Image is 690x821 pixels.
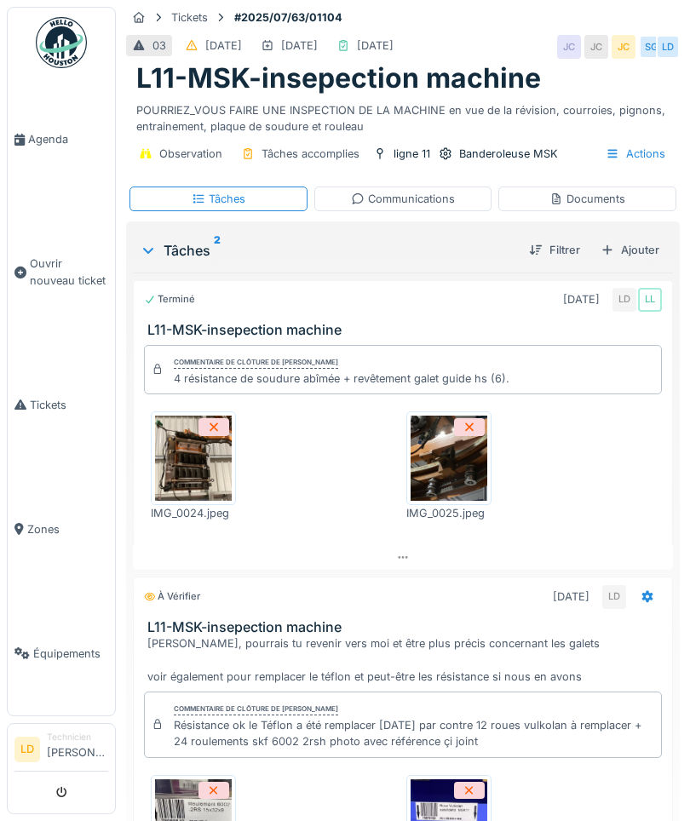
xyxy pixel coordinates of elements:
[612,35,635,59] div: JC
[147,322,665,338] h3: L11-MSK-insepection machine
[8,467,115,591] a: Zones
[214,240,221,261] sup: 2
[281,37,318,54] div: [DATE]
[174,717,654,749] div: Résistance ok le Téflon a été remplacer [DATE] par contre 12 roues vulkolan à remplacer + 24 roul...
[155,416,232,501] img: rm1mcgzy6meae0fytpg8o1o1l63o
[47,731,108,743] div: Technicien
[144,589,200,604] div: À vérifier
[522,238,587,261] div: Filtrer
[638,288,662,312] div: LL
[459,146,558,162] div: Banderoleuse MSK
[174,703,338,715] div: Commentaire de clôture de [PERSON_NAME]
[656,35,680,59] div: LD
[152,37,166,54] div: 03
[357,37,394,54] div: [DATE]
[14,731,108,772] a: LD Technicien[PERSON_NAME]
[151,505,236,521] div: IMG_0024.jpeg
[140,240,515,261] div: Tâches
[406,505,492,521] div: IMG_0025.jpeg
[136,62,541,95] h1: L11-MSK-insepection machine
[159,146,222,162] div: Observation
[394,146,430,162] div: ligne 11
[602,585,626,609] div: LD
[171,9,208,26] div: Tickets
[147,635,665,685] div: [PERSON_NAME], pourrais tu revenir vers moi et être plus précis concernant les galets voir égalem...
[351,191,455,207] div: Communications
[8,342,115,467] a: Tickets
[8,78,115,202] a: Agenda
[227,9,349,26] strong: #2025/07/63/01104
[8,591,115,715] a: Équipements
[33,646,108,662] span: Équipements
[36,17,87,68] img: Badge_color-CXgf-gQk.svg
[553,588,589,605] div: [DATE]
[30,255,108,288] span: Ouvrir nouveau ticket
[584,35,608,59] div: JC
[144,292,195,307] div: Terminé
[14,737,40,762] li: LD
[598,141,673,166] div: Actions
[639,35,663,59] div: SG
[136,95,670,135] div: POURRIEZ_VOUS FAIRE UNE INSPECTION DE LA MACHINE en vue de la révision, courroies, pignons, entra...
[174,357,338,369] div: Commentaire de clôture de [PERSON_NAME]
[8,202,115,342] a: Ouvrir nouveau ticket
[594,238,666,261] div: Ajouter
[262,146,359,162] div: Tâches accomplies
[549,191,625,207] div: Documents
[411,416,487,501] img: m35isxdl0kkcs0c9xbaensisatjb
[147,619,665,635] h3: L11-MSK-insepection machine
[563,291,600,307] div: [DATE]
[47,731,108,767] li: [PERSON_NAME]
[174,370,509,387] div: 4 résistance de soudure abîmée + revêtement galet guide hs (6).
[27,521,108,537] span: Zones
[557,35,581,59] div: JC
[192,191,245,207] div: Tâches
[28,131,108,147] span: Agenda
[205,37,242,54] div: [DATE]
[612,288,636,312] div: LD
[30,397,108,413] span: Tickets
